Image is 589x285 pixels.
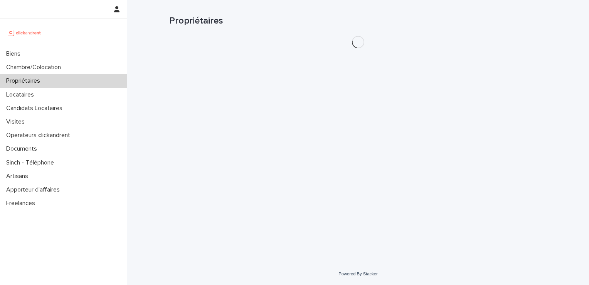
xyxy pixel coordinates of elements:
[3,64,67,71] p: Chambre/Colocation
[6,25,44,41] img: UCB0brd3T0yccxBKYDjQ
[3,50,27,58] p: Biens
[3,186,66,193] p: Apporteur d'affaires
[3,159,60,166] p: Sinch - Téléphone
[3,145,43,153] p: Documents
[3,118,31,126] p: Visites
[3,173,34,180] p: Artisans
[3,77,46,85] p: Propriétaires
[3,132,76,139] p: Operateurs clickandrent
[3,200,41,207] p: Freelances
[338,271,377,276] a: Powered By Stacker
[3,91,40,98] p: Locataires
[3,105,69,112] p: Candidats Locataires
[169,15,547,27] h1: Propriétaires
